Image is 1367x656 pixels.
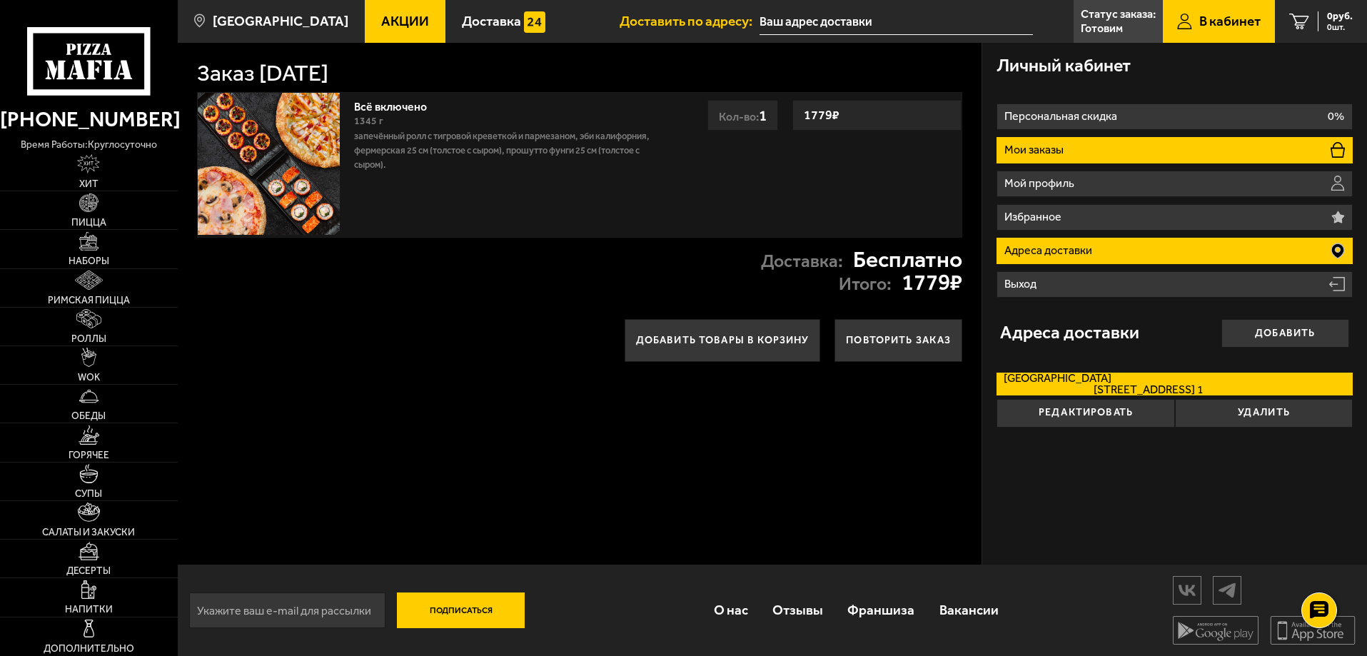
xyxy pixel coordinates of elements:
[71,218,106,228] span: Пицца
[760,587,835,633] a: Отзывы
[462,14,521,28] span: Доставка
[927,587,1011,633] a: Вакансии
[397,592,525,628] button: Подписаться
[66,566,111,576] span: Десерты
[760,9,1033,35] input: Ваш адрес доставки
[1327,11,1353,21] span: 0 руб.
[761,253,843,271] p: Доставка:
[69,256,109,266] span: Наборы
[354,129,666,172] p: Запечённый ролл с тигровой креветкой и пармезаном, Эби Калифорния, Фермерская 25 см (толстое с сы...
[354,96,441,113] a: Всё включено
[44,644,134,654] span: Дополнительно
[1327,23,1353,31] span: 0 шт.
[1199,14,1261,28] span: В кабинет
[48,296,130,306] span: Римская пицца
[759,106,767,124] span: 1
[197,62,328,85] h1: Заказ [DATE]
[839,276,892,293] p: Итого:
[354,115,383,127] span: 1345 г
[835,587,927,633] a: Франшиза
[71,334,106,344] span: Роллы
[1004,384,1203,395] span: [STREET_ADDRESS] 1
[707,100,778,131] div: Кол-во:
[701,587,760,633] a: О нас
[1004,111,1121,122] p: Персональная скидка
[381,14,429,28] span: Акции
[997,399,1174,428] button: Редактировать
[71,411,106,421] span: Обеды
[834,319,962,362] button: Повторить заказ
[1004,211,1065,223] p: Избранное
[1328,111,1344,122] p: 0%
[1174,577,1201,602] img: vk
[620,14,760,28] span: Доставить по адресу:
[65,605,113,615] span: Напитки
[902,271,962,294] strong: 1779 ₽
[1214,577,1241,602] img: tg
[524,11,545,33] img: 15daf4d41897b9f0e9f617042186c801.svg
[1175,399,1353,428] button: Удалить
[1004,178,1078,189] p: Мой профиль
[42,528,135,538] span: Салаты и закуски
[1221,319,1350,348] button: Добавить
[1004,245,1096,256] p: Адреса доставки
[1081,23,1123,34] p: Готовим
[1000,324,1139,342] h3: Адреса доставки
[1081,9,1156,20] p: Статус заказа:
[78,373,100,383] span: WOK
[213,14,348,28] span: [GEOGRAPHIC_DATA]
[800,101,843,128] strong: 1779 ₽
[1004,144,1067,156] p: Мои заказы
[75,489,102,499] span: Супы
[625,319,821,362] button: Добавить товары в корзину
[997,57,1131,75] h3: Личный кабинет
[1004,278,1040,290] p: Выход
[997,373,1353,395] label: [GEOGRAPHIC_DATA]
[853,248,962,271] strong: Бесплатно
[79,179,99,189] span: Хит
[69,450,109,460] span: Горячее
[189,592,385,628] input: Укажите ваш e-mail для рассылки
